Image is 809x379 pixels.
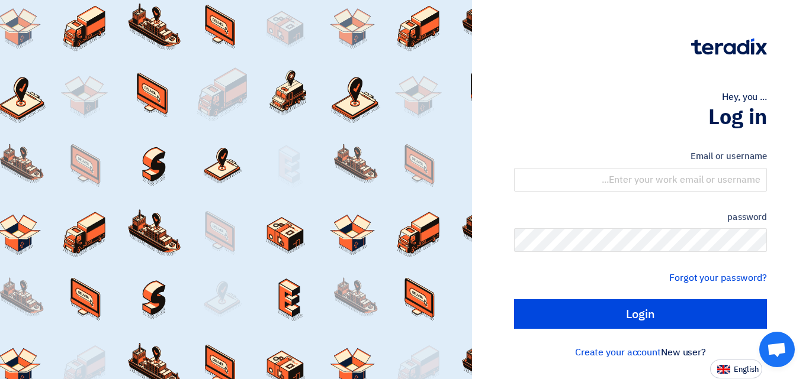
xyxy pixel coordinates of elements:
[669,271,767,285] a: Forgot your password?
[575,345,661,359] a: Create your account
[661,345,706,359] font: New user?
[717,365,730,374] img: en-US.png
[691,38,767,55] img: Teradix logo
[727,210,767,223] font: password
[691,150,767,163] font: Email or username
[514,299,767,329] input: Login
[734,364,759,375] font: English
[708,101,767,133] font: Log in
[759,332,795,367] div: Open chat
[514,168,767,192] input: Enter your work email or username...
[710,359,762,378] button: English
[722,90,767,104] font: Hey, you ...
